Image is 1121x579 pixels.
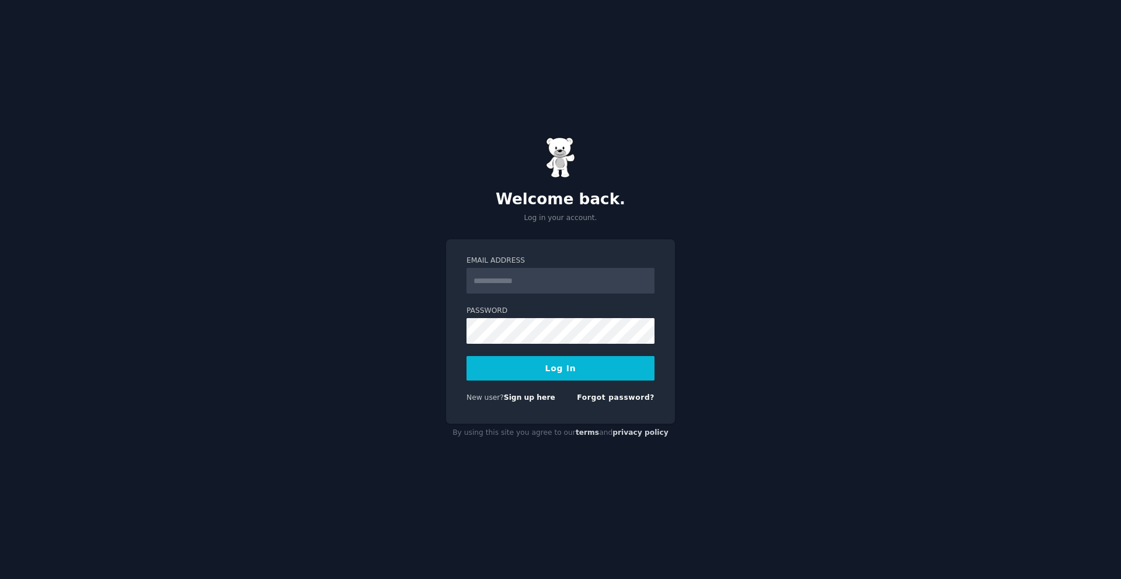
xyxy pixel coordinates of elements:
button: Log In [466,356,655,381]
p: Log in your account. [446,213,675,224]
a: terms [576,428,599,437]
h2: Welcome back. [446,190,675,209]
span: New user? [466,393,504,402]
div: By using this site you agree to our and [446,424,675,442]
a: Sign up here [504,393,555,402]
a: Forgot password? [577,393,655,402]
label: Password [466,306,655,316]
a: privacy policy [612,428,669,437]
label: Email Address [466,256,655,266]
img: Gummy Bear [546,137,575,178]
